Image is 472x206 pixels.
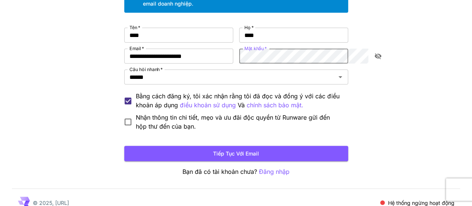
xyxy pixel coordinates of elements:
font: Email [129,46,141,51]
font: Họ [244,25,251,30]
font: Nhận thông tin chi tiết, mẹo và ưu đãi độc quyền từ Runware gửi đến hộp thư đến của bạn. [136,114,330,130]
font: © 2025, [URL] [33,200,69,206]
font: Đăng nhập [259,168,290,175]
button: Bằng cách đăng ký, tôi xác nhận rằng tôi đã đọc và đồng ý với các điều khoản áp dụng Và chính sác... [180,101,236,110]
button: Tiếp tục với email [124,146,348,161]
font: Câu hỏi nhanh [129,67,160,72]
font: Và [238,101,245,109]
font: điều khoản sử dụng [180,101,236,109]
font: Tên [129,25,137,30]
button: bật/tắt hiển thị mật khẩu [371,49,385,63]
font: Tiếp tục với email [213,150,259,157]
font: Hệ thống ngừng hoạt động [388,200,454,206]
button: Bằng cách đăng ký, tôi xác nhận rằng tôi đã đọc và đồng ý với các điều khoản áp dụng điều khoản s... [247,101,303,110]
font: chính sách bảo mật. [247,101,303,109]
font: Bạn đã có tài khoản chưa? [182,168,257,175]
button: Đăng nhập [259,167,290,176]
button: Mở [335,72,346,82]
font: Mật khẩu [244,46,264,51]
font: Bằng cách đăng ký, tôi xác nhận rằng tôi đã đọc và đồng ý với các điều khoản áp dụng [136,92,340,109]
